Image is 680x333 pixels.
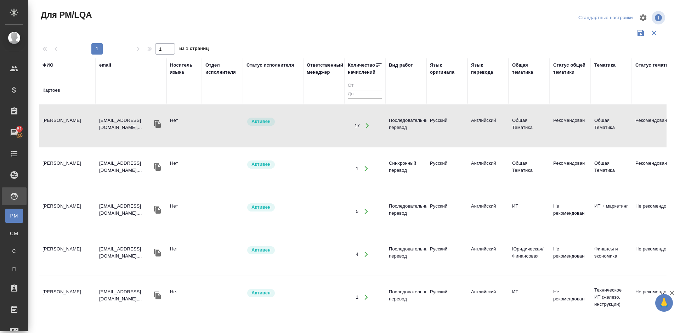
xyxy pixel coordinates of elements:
a: П [5,262,23,276]
td: Русский [426,156,467,181]
td: Нет [166,199,202,224]
td: Последовательный перевод [385,285,426,310]
div: Ответственный менеджер [307,62,343,76]
button: Сохранить фильтры [634,26,647,40]
div: 4 [356,251,358,258]
div: split button [577,12,635,23]
span: из 1 страниц [179,44,209,55]
td: Английский [467,285,509,310]
td: Не рекомендован [550,285,591,310]
td: Общая Тематика [509,113,550,138]
p: Активен [251,247,271,254]
div: Тематика [594,62,616,69]
span: Для PM/LQA [39,9,92,21]
td: Русский [426,199,467,224]
button: Открыть работы [359,162,373,176]
div: Вид работ [389,62,413,69]
p: [EMAIL_ADDRESS][DOMAIN_NAME],... [99,245,152,260]
p: [EMAIL_ADDRESS][DOMAIN_NAME],... [99,203,152,217]
div: Рядовой исполнитель: назначай с учетом рейтинга [246,203,300,212]
button: Скопировать [152,119,163,129]
td: Английский [467,242,509,267]
div: Рядовой исполнитель: назначай с учетом рейтинга [246,160,300,169]
td: Финансы и экономика [591,242,632,267]
span: 🙏 [658,295,670,310]
div: Статус тематики [635,62,674,69]
div: Количество начислений [348,62,375,76]
td: Техническое ИТ (железо, инструкции) [591,283,632,311]
p: Активен [251,289,271,297]
div: Рядовой исполнитель: назначай с учетом рейтинга [246,245,300,255]
button: Скопировать [152,204,163,215]
td: Нет [166,285,202,310]
button: Скопировать [152,247,163,258]
td: [PERSON_NAME] [39,199,96,224]
p: [EMAIL_ADDRESS][DOMAIN_NAME],... [99,160,152,174]
p: Активен [251,161,271,168]
button: 🙏 [655,294,673,312]
td: Нет [166,242,202,267]
td: [PERSON_NAME] [39,113,96,138]
span: Настроить таблицу [635,9,652,26]
td: Английский [467,113,509,138]
td: Рекомендован [550,113,591,138]
td: Последовательный перевод [385,242,426,267]
td: Рекомендован [550,156,591,181]
div: 17 [355,122,360,129]
div: 5 [356,208,358,215]
button: Открыть работы [359,204,373,219]
div: Язык оригинала [430,62,464,76]
td: Английский [467,199,509,224]
span: Посмотреть информацию [652,11,667,24]
div: Язык перевода [471,62,505,76]
td: Нет [166,156,202,181]
a: С [5,244,23,258]
td: Русский [426,242,467,267]
td: Нет [166,113,202,138]
div: Отдел исполнителя [205,62,239,76]
p: Активен [251,118,271,125]
a: PM [5,209,23,223]
td: ИТ [509,199,550,224]
td: Русский [426,285,467,310]
td: Синхронный перевод [385,156,426,181]
td: [PERSON_NAME] [39,242,96,267]
p: Активен [251,204,271,211]
td: Последовательный перевод [385,113,426,138]
button: Скопировать [152,162,163,172]
input: До [348,90,382,99]
button: Скопировать [152,290,163,301]
td: [PERSON_NAME] [39,285,96,310]
input: От [348,81,382,90]
td: Не рекомендован [550,199,591,224]
div: 1 [356,294,358,301]
div: Статус общей тематики [553,62,587,76]
div: email [99,62,111,69]
td: ИТ [509,285,550,310]
div: Рядовой исполнитель: назначай с учетом рейтинга [246,117,300,126]
p: [EMAIL_ADDRESS][DOMAIN_NAME],... [99,288,152,303]
button: Открыть работы [360,119,375,133]
td: [PERSON_NAME] [39,156,96,181]
button: Открыть работы [359,290,373,305]
span: CM [9,230,19,237]
span: 51 [13,125,26,132]
td: Общая Тематика [591,113,632,138]
td: Английский [467,156,509,181]
div: Носитель языка [170,62,198,76]
span: PM [9,212,19,219]
div: Общая тематика [512,62,546,76]
span: С [9,248,19,255]
td: Русский [426,113,467,138]
td: Не рекомендован [550,242,591,267]
p: [EMAIL_ADDRESS][DOMAIN_NAME],... [99,117,152,131]
button: Открыть работы [359,247,373,262]
div: ФИО [42,62,53,69]
button: Сбросить фильтры [647,26,661,40]
a: 51 [2,124,27,141]
div: Рядовой исполнитель: назначай с учетом рейтинга [246,288,300,298]
td: Юридическая/Финансовая [509,242,550,267]
div: 1 [356,165,358,172]
td: ИТ + маркетинг [591,199,632,224]
a: CM [5,226,23,241]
